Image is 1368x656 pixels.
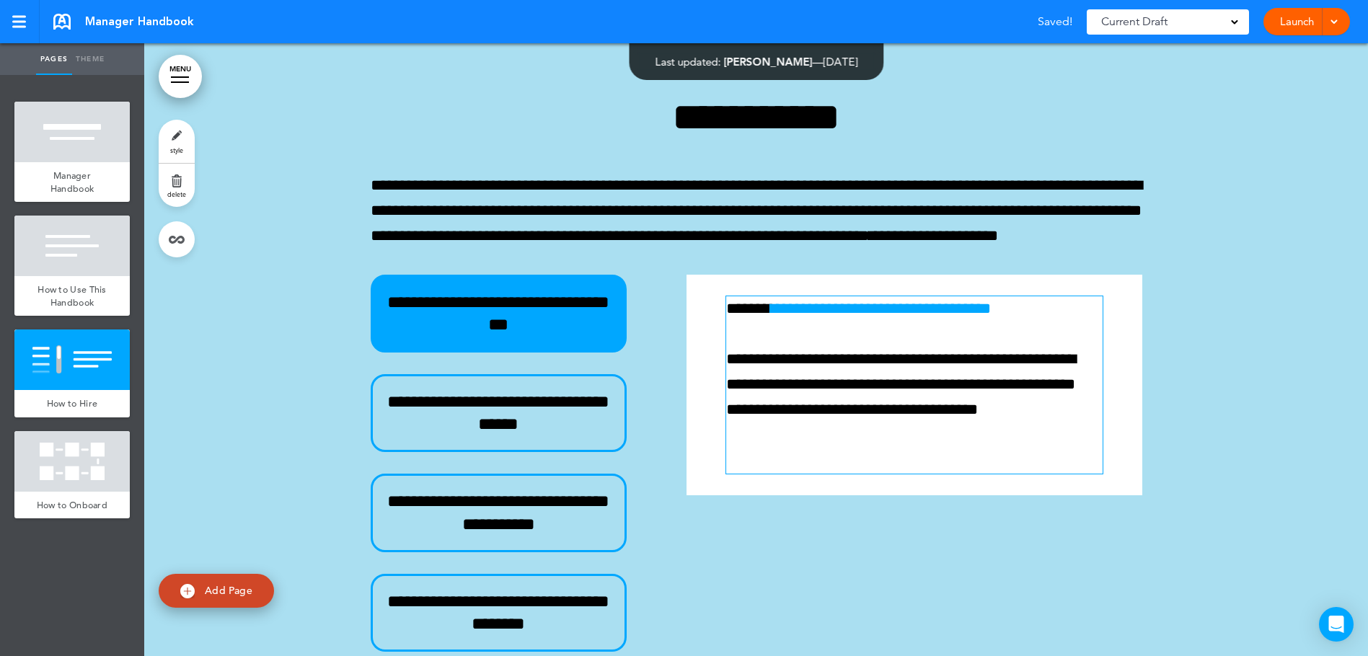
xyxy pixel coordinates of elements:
[159,55,202,98] a: MENU
[36,43,72,75] a: Pages
[72,43,108,75] a: Theme
[37,283,107,309] span: How to Use This Handbook
[167,190,186,198] span: delete
[159,574,274,608] a: Add Page
[723,55,812,68] span: [PERSON_NAME]
[37,499,107,511] span: How to Onboard
[1038,16,1072,27] span: Saved!
[1101,12,1168,32] span: Current Draft
[170,146,183,154] span: style
[1274,8,1320,35] a: Launch
[85,14,194,30] span: Manager Handbook
[180,584,195,598] img: add.svg
[14,390,130,417] a: How to Hire
[159,164,195,207] a: delete
[1319,607,1354,642] div: Open Intercom Messenger
[205,584,252,597] span: Add Page
[655,56,857,67] div: —
[823,55,857,68] span: [DATE]
[14,162,130,202] a: Manager Handbook
[47,397,97,409] span: How to Hire
[14,276,130,316] a: How to Use This Handbook
[50,169,94,195] span: Manager Handbook
[655,55,720,68] span: Last updated:
[14,492,130,519] a: How to Onboard
[159,120,195,163] a: style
